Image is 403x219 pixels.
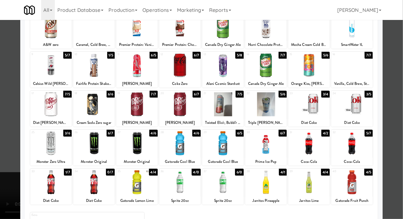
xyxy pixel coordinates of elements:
[202,169,244,205] div: 376/0Sprite 20oz
[150,91,158,98] div: 7/7
[246,158,286,166] div: Prime Ice Pop
[31,130,51,135] div: 25
[161,52,180,57] div: 12
[73,13,115,49] div: 25/4Caramel, Cold Brew, Stok
[73,119,115,127] div: Cream Soda Zero sugar
[159,169,201,205] div: 364/0Sprite 20oz
[107,91,115,98] div: 6/6
[333,130,352,135] div: 32
[74,41,114,49] div: Caramel, Cold Brew, Stok
[73,41,115,49] div: Caramel, Cold Brew, Stok
[116,52,158,88] div: 116/5[PERSON_NAME]
[107,130,115,137] div: 6/7
[159,13,201,49] div: 43/4Premier Protein: Chocolate
[245,80,287,88] div: Canada Dry Ginger Ale
[245,130,287,166] div: 306/7Prime Ice Pop
[160,197,200,205] div: Sprite 20oz
[159,197,201,205] div: Sprite 20oz
[322,52,330,59] div: 5/6
[290,52,309,57] div: 15
[204,52,223,57] div: 13
[63,130,71,137] div: 3/6
[288,41,330,49] div: Mocha Cream Cold Brew, STOK
[159,80,201,88] div: Coke Zero
[159,91,201,127] div: 206/7[PERSON_NAME]
[149,169,158,176] div: 4/4
[247,52,266,57] div: 14
[331,52,373,88] div: 167/7Vanilla, Cold Brew, Stok
[288,119,330,127] div: Diet Coke
[73,130,115,166] div: 266/7Monster Original
[63,52,71,59] div: 5/7
[116,169,158,205] div: 354/4Gatorade Lemon Lime
[203,197,243,205] div: Sprite 20oz
[30,41,72,49] div: A&W zero
[246,119,286,127] div: Triple [PERSON_NAME] Breez'r, Bubbl'r Sparkling Antioxidant Water
[117,41,157,49] div: Premier Protein: Vanilla
[116,119,158,127] div: [PERSON_NAME]
[118,52,137,57] div: 11
[31,52,51,57] div: 9
[30,169,72,205] div: 331/7Diet Coke
[192,130,201,137] div: 4/6
[73,80,115,88] div: Fairlife Protein Shake Chocolate
[247,91,266,96] div: 22
[202,119,244,127] div: Twisted Elix'r, Bubbl'r Sparkling Antioxidant Water
[333,91,352,96] div: 24
[160,41,200,49] div: Premier Protein: Chocolate
[160,80,200,88] div: Coke Zero
[247,169,266,174] div: 38
[288,130,330,166] div: 314/2Coca-Cola
[116,130,158,166] div: 274/6Monster Original
[289,158,329,166] div: Coca-Cola
[202,80,244,88] div: Alani Cosmic Stardust
[30,130,72,166] div: 253/6Monster Zero Ultra
[64,169,71,176] div: 1/7
[331,119,373,127] div: Diet Coke
[73,197,115,205] div: Diet Coke
[31,158,71,166] div: Monster Zero Ultra
[245,197,287,205] div: Jarritos Pineapple
[203,119,243,127] div: Twisted Elix'r, Bubbl'r Sparkling Antioxidant Water
[331,169,373,205] div: 404/5Gatorade Fruit Punch
[74,80,114,88] div: Fairlife Protein Shake Chocolate
[365,91,373,98] div: 3/5
[289,80,329,88] div: Orange Kiss, [PERSON_NAME]
[331,41,373,49] div: SmartWater 1L
[236,130,244,137] div: 6/5
[290,91,309,96] div: 23
[331,91,373,127] div: 243/5Diet Coke
[290,130,309,135] div: 31
[331,197,373,205] div: Gatorade Fruit Punch
[279,130,287,137] div: 6/7
[332,80,372,88] div: Vanilla, Cold Brew, Stok
[161,169,180,174] div: 36
[204,130,223,135] div: 29
[74,119,114,127] div: Cream Soda Zero sugar
[331,130,373,166] div: 325/7Coca-Cola
[31,169,51,174] div: 33
[332,41,372,49] div: SmartWater 1L
[159,41,201,49] div: Premier Protein: Chocolate
[235,52,244,59] div: 5/8
[30,52,72,88] div: 95/7Celsius Wild [PERSON_NAME]
[331,158,373,166] div: Coca-Cola
[203,80,243,88] div: Alani Cosmic Stardust
[333,169,352,174] div: 40
[246,197,286,205] div: Jarritos Pineapple
[117,80,157,88] div: [PERSON_NAME]
[31,212,87,218] div: Extra
[74,91,94,96] div: 18
[321,130,330,137] div: 4/2
[30,80,72,88] div: Celsius Wild [PERSON_NAME]
[288,169,330,205] div: 394/4Jarritos Lime
[245,158,287,166] div: Prime Ice Pop
[202,52,244,88] div: 135/8Alani Cosmic Stardust
[365,130,373,137] div: 5/7
[159,130,201,166] div: 284/6Gatorade Cool Blue
[161,91,180,96] div: 20
[245,119,287,127] div: Triple [PERSON_NAME] Breez'r, Bubbl'r Sparkling Antioxidant Water
[73,52,115,88] div: 101/5Fairlife Protein Shake Chocolate
[159,158,201,166] div: Gatorade Cool Blue
[73,158,115,166] div: Monster Original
